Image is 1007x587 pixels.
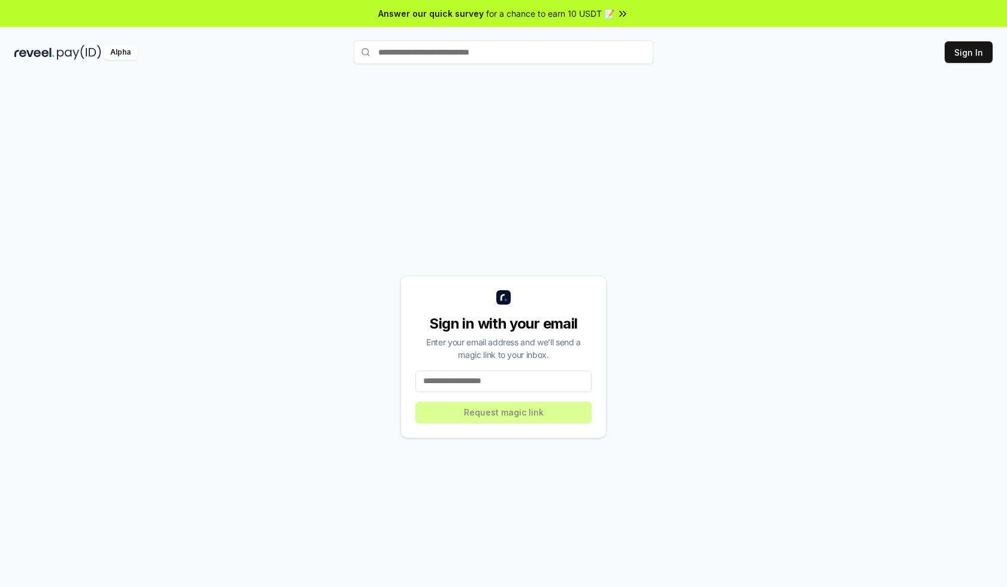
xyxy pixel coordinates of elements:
[496,290,511,305] img: logo_small
[14,45,55,60] img: reveel_dark
[945,41,993,63] button: Sign In
[486,7,614,20] span: for a chance to earn 10 USDT 📝
[415,336,592,361] div: Enter your email address and we’ll send a magic link to your inbox.
[378,7,484,20] span: Answer our quick survey
[415,314,592,333] div: Sign in with your email
[104,45,137,60] div: Alpha
[57,45,101,60] img: pay_id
